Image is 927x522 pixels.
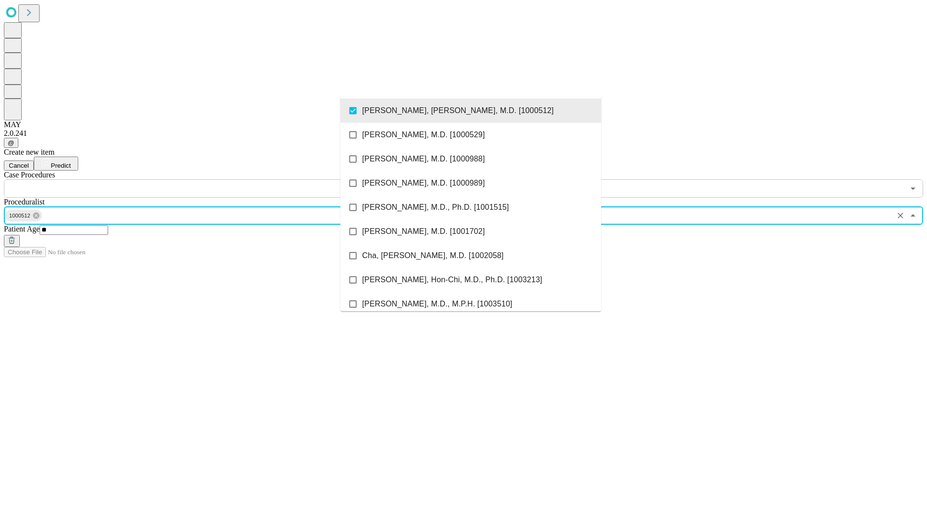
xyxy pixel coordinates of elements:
[362,129,485,141] span: [PERSON_NAME], M.D. [1000529]
[4,148,55,156] span: Create new item
[4,160,34,171] button: Cancel
[5,210,42,221] div: 1000512
[4,225,40,233] span: Patient Age
[362,105,554,116] span: [PERSON_NAME], [PERSON_NAME], M.D. [1000512]
[906,182,920,195] button: Open
[362,177,485,189] span: [PERSON_NAME], M.D. [1000989]
[5,210,34,221] span: 1000512
[51,162,70,169] span: Predict
[362,250,504,261] span: Cha, [PERSON_NAME], M.D. [1002058]
[362,153,485,165] span: [PERSON_NAME], M.D. [1000988]
[894,209,907,222] button: Clear
[4,171,55,179] span: Scheduled Procedure
[362,274,542,286] span: [PERSON_NAME], Hon-Chi, M.D., Ph.D. [1003213]
[362,202,509,213] span: [PERSON_NAME], M.D., Ph.D. [1001515]
[9,162,29,169] span: Cancel
[362,298,512,310] span: [PERSON_NAME], M.D., M.P.H. [1003510]
[4,138,18,148] button: @
[906,209,920,222] button: Close
[4,129,923,138] div: 2.0.241
[4,198,44,206] span: Proceduralist
[4,120,923,129] div: MAY
[8,139,14,146] span: @
[34,157,78,171] button: Predict
[362,226,485,237] span: [PERSON_NAME], M.D. [1001702]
